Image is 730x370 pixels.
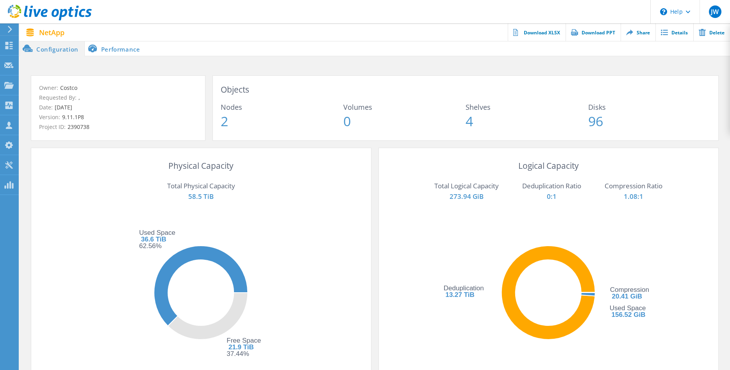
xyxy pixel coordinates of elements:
[39,84,197,92] p: Owner:
[566,23,621,41] a: Download PPT
[53,104,72,111] span: [DATE]
[610,304,646,312] tspan: Used Space
[39,29,64,36] span: NetApp
[39,123,197,131] p: Project ID:
[621,23,655,41] a: Share
[66,123,89,130] span: 2390738
[387,160,711,172] h3: Logical Capacity
[39,93,197,102] p: Requested By:
[188,192,214,201] span: 58.5 TiB
[343,114,466,128] span: 0
[588,104,710,111] span: Disks
[693,23,730,41] a: Delete
[228,343,254,351] tspan: 21.9 TiB
[51,180,352,192] p: Total Physical Capacity
[624,192,643,201] span: 1.08:1
[58,84,77,91] span: Costco
[221,114,343,128] span: 2
[77,94,80,101] span: ,
[139,229,175,236] tspan: Used Space
[227,337,261,344] tspan: Free Space
[466,114,588,128] span: 4
[221,84,710,96] h3: Objects
[221,104,343,111] span: Nodes
[8,16,92,22] a: Live Optics Dashboard
[610,286,649,293] tspan: Compression
[139,242,162,250] tspan: 62.56%
[446,291,475,299] tspan: 13.27 TiB
[711,9,719,15] span: JW
[343,104,466,111] span: Volumes
[522,180,581,192] p: Deduplication Ratio
[655,23,693,41] a: Details
[39,113,197,122] p: Version:
[508,23,566,41] a: Download XLSX
[450,192,484,201] span: 273.94 GiB
[466,104,588,111] span: Shelves
[227,350,249,357] tspan: 37.44%
[434,180,499,192] p: Total Logical Capacity
[612,311,646,318] tspan: 156.52 GiB
[141,236,166,243] tspan: 36.6 TiB
[612,293,643,300] tspan: 20.41 GiB
[588,114,710,128] span: 96
[39,160,363,172] h3: Physical Capacity
[444,284,484,292] tspan: Deduplication
[547,192,557,201] span: 0:1
[660,8,667,15] svg: \n
[605,180,662,192] p: Compression Ratio
[39,103,197,112] p: Date:
[60,113,84,121] span: 9.11.1P8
